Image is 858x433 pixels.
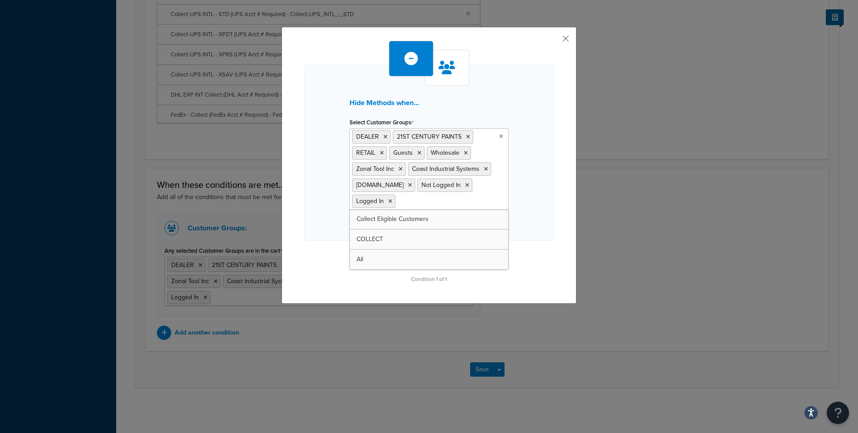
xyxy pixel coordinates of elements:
label: Select Customer Groups [349,119,414,126]
a: All [350,250,508,269]
span: All [357,255,363,264]
span: Wholesale [431,148,459,157]
span: Zonal Tool Inc [356,164,394,174]
h3: Hide Methods when... [349,99,509,107]
span: Coast Industrial Systems [412,164,479,174]
span: Logged In [356,196,384,206]
span: Not Logged In [421,180,461,190]
p: Condition 1 of 1 [304,273,554,285]
span: RETAIL [356,148,375,157]
span: Collect Eligible Customers [357,214,429,224]
span: 21ST CENTURY PAINTS [397,132,462,141]
span: COLLECT [357,234,383,244]
span: Guests [393,148,413,157]
a: Collect Eligible Customers [350,209,508,229]
span: DEALER [356,132,379,141]
span: [DOMAIN_NAME] [356,180,404,190]
a: COLLECT [350,229,508,249]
